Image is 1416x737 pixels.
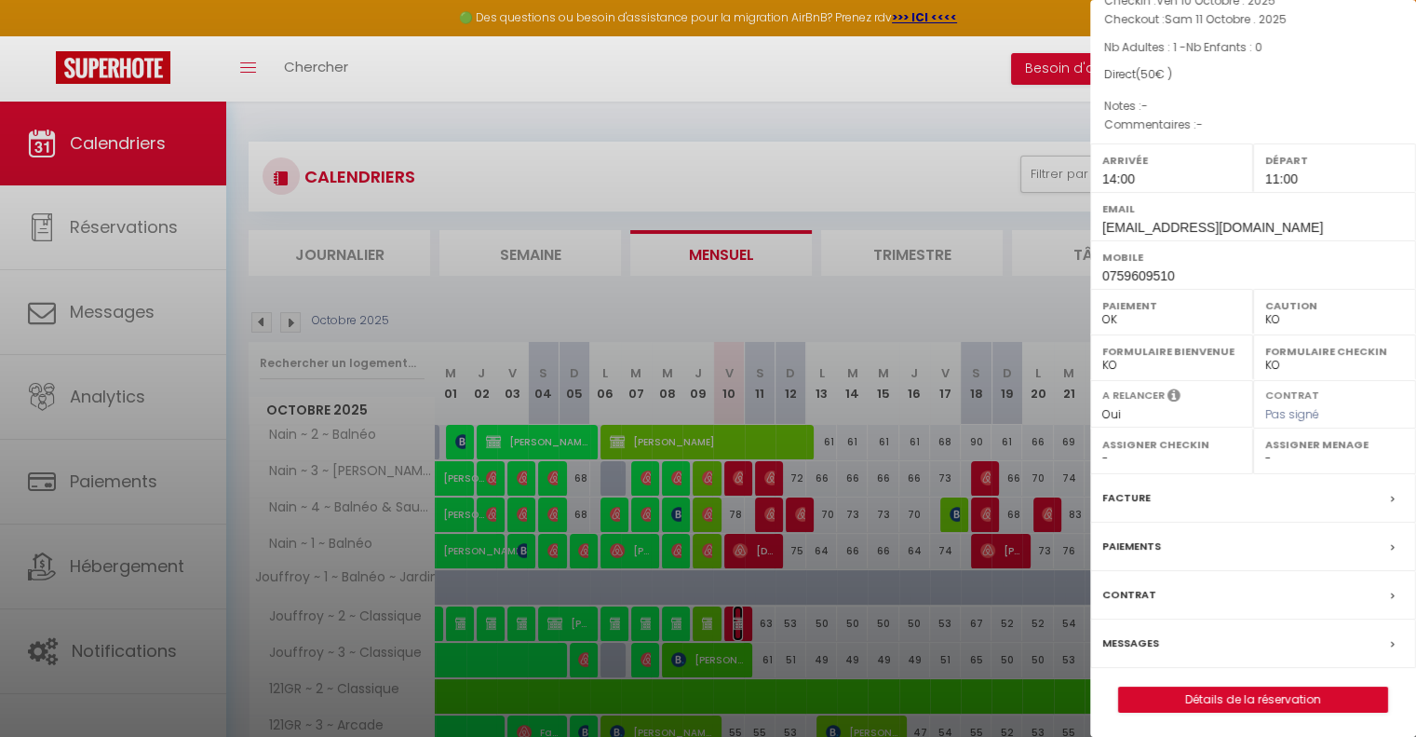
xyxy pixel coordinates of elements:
[1102,199,1404,218] label: Email
[1141,98,1148,114] span: -
[1102,585,1156,605] label: Contrat
[1136,66,1172,82] span: ( € )
[1102,342,1241,361] label: Formulaire Bienvenue
[1119,688,1387,712] a: Détails de la réservation
[1102,388,1165,403] label: A relancer
[1102,435,1241,454] label: Assigner Checkin
[1265,171,1298,186] span: 11:00
[1265,296,1404,315] label: Caution
[1118,687,1388,713] button: Détails de la réservation
[1265,388,1319,400] label: Contrat
[1102,220,1323,235] span: [EMAIL_ADDRESS][DOMAIN_NAME]
[1102,151,1241,170] label: Arrivée
[1265,406,1319,422] span: Pas signé
[1167,388,1180,408] i: Sélectionner OUI si vous souhaiter envoyer les séquences de messages post-checkout
[1265,342,1404,361] label: Formulaire Checkin
[1104,66,1402,84] div: Direct
[1102,296,1241,315] label: Paiement
[1265,151,1404,170] label: Départ
[1102,488,1151,508] label: Facture
[1186,39,1262,55] span: Nb Enfants : 0
[1165,11,1287,27] span: Sam 11 Octobre . 2025
[1102,634,1159,653] label: Messages
[1102,171,1135,186] span: 14:00
[1104,10,1402,29] p: Checkout :
[1102,248,1404,266] label: Mobile
[1104,97,1402,116] p: Notes :
[1196,116,1203,132] span: -
[1104,116,1402,134] p: Commentaires :
[1140,66,1155,82] span: 50
[1265,435,1404,454] label: Assigner Menage
[1102,268,1175,283] span: 0759609510
[1104,39,1262,55] span: Nb Adultes : 1 -
[1102,537,1161,556] label: Paiements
